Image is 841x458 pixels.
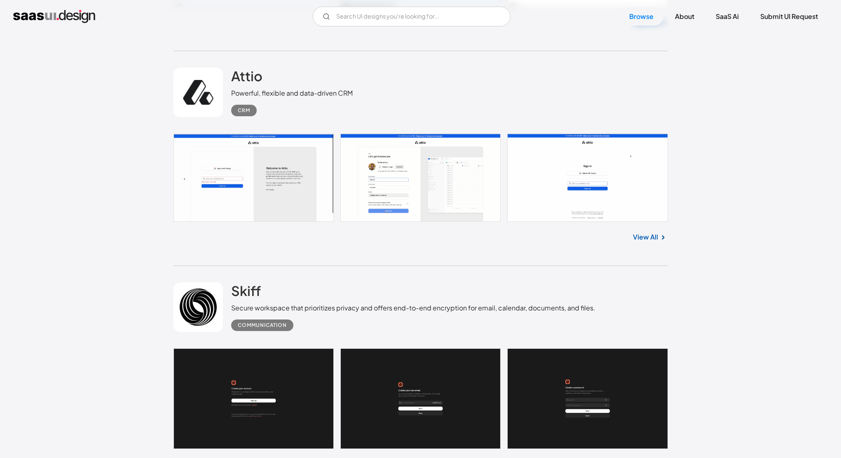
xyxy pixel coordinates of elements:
a: Browse [619,7,663,26]
input: Search UI designs you're looking for... [313,7,511,26]
a: SaaS Ai [706,7,749,26]
a: View All [633,232,658,242]
form: Email Form [313,7,511,26]
h2: Skiff [231,282,261,299]
a: Attio [231,68,262,88]
a: Skiff [231,282,261,303]
a: home [13,10,95,23]
h2: Attio [231,68,262,84]
div: CRM [238,106,250,115]
div: Powerful, flexible and data-driven CRM [231,88,353,98]
div: Secure workspace that prioritizes privacy and offers end-to-end encryption for email, calendar, d... [231,303,595,313]
a: About [665,7,704,26]
a: Submit UI Request [750,7,828,26]
div: Communication [238,320,287,330]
